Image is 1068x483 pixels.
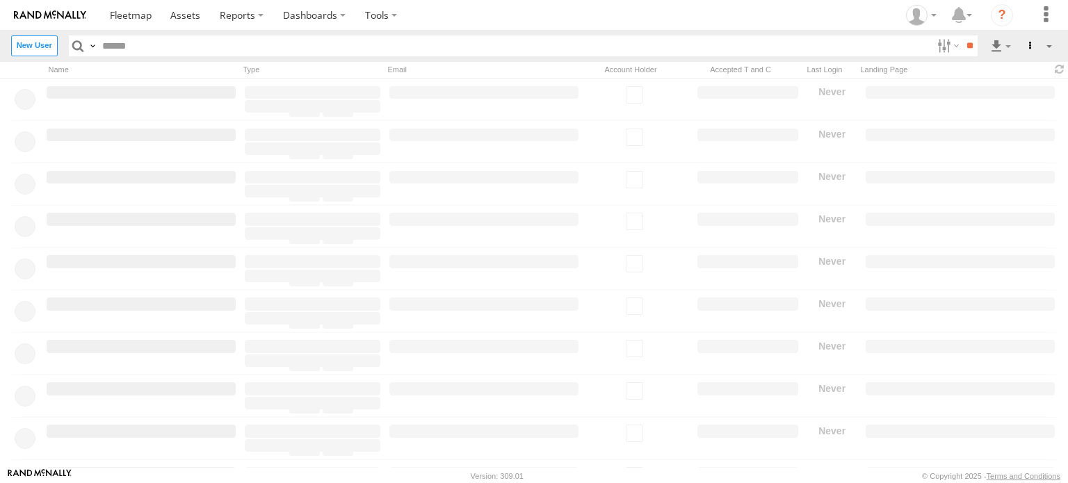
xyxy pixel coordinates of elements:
[688,63,793,76] div: Has user accepted Terms and Conditions
[798,63,851,76] div: Last Login
[922,472,1060,480] div: © Copyright 2025 -
[987,472,1060,480] a: Terms and Conditions
[578,63,683,76] div: Account Holder
[857,63,1046,76] div: Landing Page
[14,10,86,20] img: rand-logo.svg
[11,35,58,56] label: Create New User
[87,35,98,56] label: Search Query
[901,5,941,26] div: Idaliz Kaminski
[471,472,524,480] div: Version: 309.01
[991,4,1013,26] i: ?
[8,469,72,483] a: Visit our Website
[44,63,234,76] div: Name
[1051,63,1068,76] span: Refresh
[932,35,962,56] label: Search Filter Options
[239,63,378,76] div: Type
[989,35,1012,56] label: Export results as...
[384,63,573,76] div: Email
